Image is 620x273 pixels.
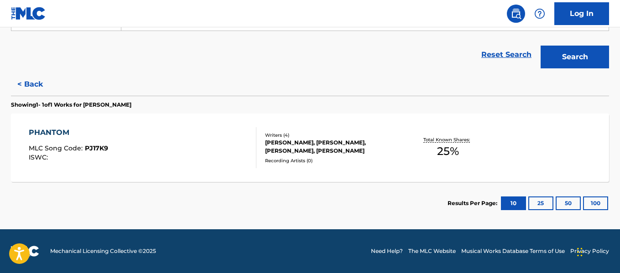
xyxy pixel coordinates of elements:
[265,157,398,164] div: Recording Artists ( 0 )
[11,101,131,109] p: Showing 1 - 1 of 1 Works for [PERSON_NAME]
[556,196,581,210] button: 50
[541,46,609,68] button: Search
[11,7,46,20] img: MLC Logo
[11,73,66,96] button: < Back
[577,238,583,266] div: Drag
[29,144,85,152] span: MLC Song Code :
[408,247,456,255] a: The MLC Website
[85,144,108,152] span: PJ17K9
[461,247,565,255] a: Musical Works Database Terms of Use
[511,8,521,19] img: search
[574,229,620,273] iframe: Chat Widget
[534,8,545,19] img: help
[29,153,50,161] span: ISWC :
[528,196,553,210] button: 25
[265,139,398,155] div: [PERSON_NAME], [PERSON_NAME], [PERSON_NAME], [PERSON_NAME]
[423,136,472,143] p: Total Known Shares:
[477,45,536,65] a: Reset Search
[265,132,398,139] div: Writers ( 4 )
[50,247,156,255] span: Mechanical Licensing Collective © 2025
[501,196,526,210] button: 10
[11,113,609,182] a: PHANTOMMLC Song Code:PJ17K9ISWC:Writers (4)[PERSON_NAME], [PERSON_NAME], [PERSON_NAME], [PERSON_N...
[531,5,549,23] div: Help
[29,127,108,138] div: PHANTOM
[11,8,609,73] form: Search Form
[554,2,609,25] a: Log In
[11,246,39,257] img: logo
[583,196,608,210] button: 100
[570,247,609,255] a: Privacy Policy
[371,247,403,255] a: Need Help?
[437,143,459,160] span: 25 %
[448,199,500,207] p: Results Per Page:
[507,5,525,23] a: Public Search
